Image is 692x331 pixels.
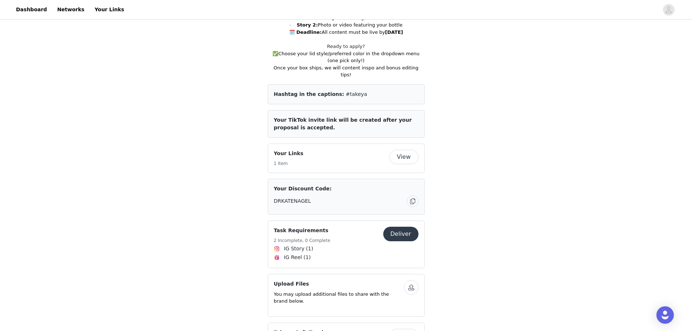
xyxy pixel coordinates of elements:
[274,117,412,130] span: Your TikTok invite link will be created after your proposal is accepted.
[296,29,322,35] strong: Deadline:
[274,197,311,205] span: DRKATENAGEL
[274,280,404,288] h4: Upload Files
[665,4,672,16] div: avatar
[268,21,425,29] p: Photo or video featuring your bottle
[268,221,425,268] div: Task Requirements
[274,160,304,167] h5: 1 Item
[284,245,313,253] span: IG Story (1)
[656,306,674,324] div: Open Intercom Messenger
[274,246,280,252] img: Instagram Icon
[272,51,278,56] span: ✅
[297,22,318,28] strong: Story 2:
[268,50,425,78] p: Choose your lid style/preferred color in the dropdown menu (one pick only!) Once your box ships, ...
[274,255,280,261] img: Instagram Reels Icon
[289,29,295,35] span: 🗓️
[284,254,311,261] span: IG Reel (1)
[90,1,129,18] a: Your Links
[268,29,425,36] p: All content must be live by
[389,150,418,164] button: View
[274,185,332,193] span: Your Discount Code:
[346,91,367,97] span: #takeya
[274,91,344,97] span: Hashtag in the captions:
[53,1,89,18] a: Networks
[290,22,297,28] span: ·
[274,291,404,305] p: You may upload additional files to share with the brand below.
[274,237,331,244] h5: 2 Incomplete, 0 Complete
[274,227,331,234] h4: Task Requirements
[12,1,51,18] a: Dashboard
[268,43,425,50] h3: Ready to apply?
[383,227,418,241] button: Deliver
[385,29,403,35] strong: [DATE]
[274,150,304,157] h4: Your Links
